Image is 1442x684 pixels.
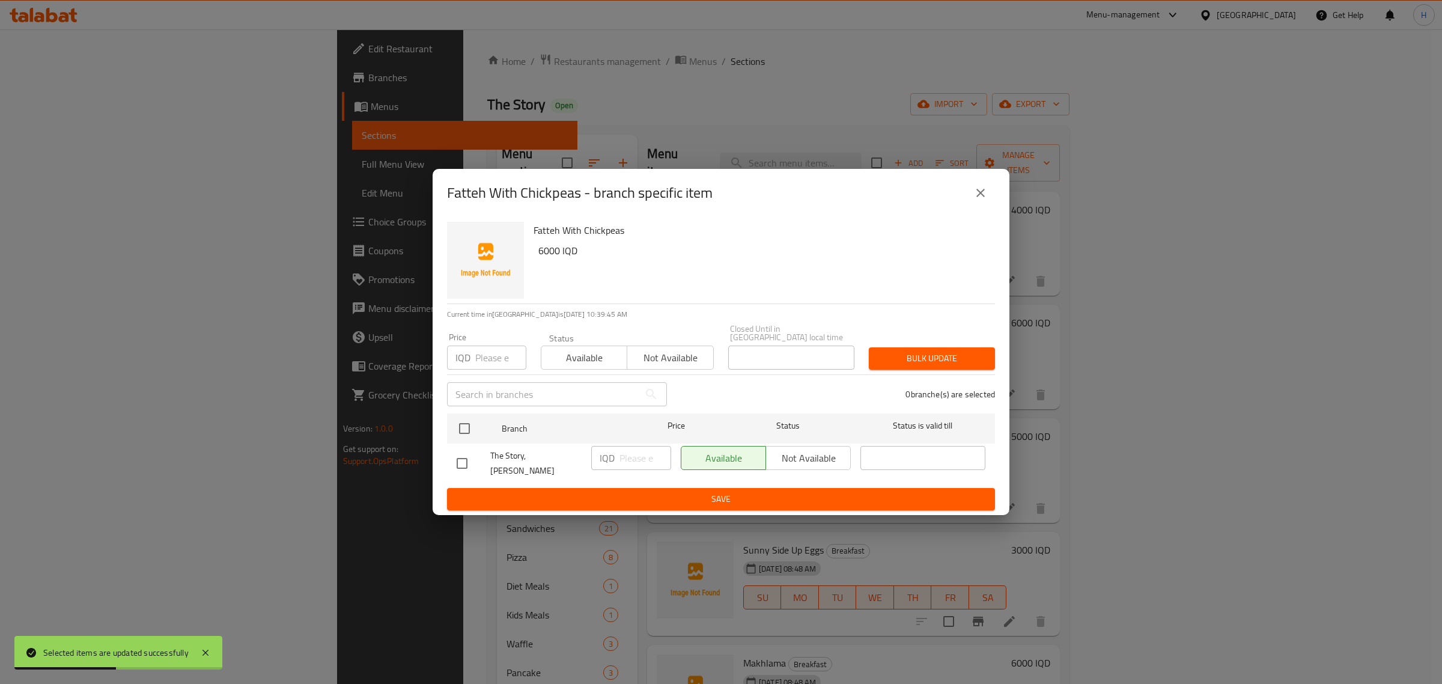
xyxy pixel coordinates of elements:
[636,418,716,433] span: Price
[455,350,470,365] p: IQD
[490,448,582,478] span: The Story, [PERSON_NAME]
[905,388,995,400] p: 0 branche(s) are selected
[447,488,995,510] button: Save
[502,421,627,436] span: Branch
[447,309,995,320] p: Current time in [GEOGRAPHIC_DATA] is [DATE] 10:39:45 AM
[447,222,524,299] img: Fatteh With Chickpeas
[869,347,995,370] button: Bulk update
[541,346,627,370] button: Available
[447,382,639,406] input: Search in branches
[966,179,995,207] button: close
[860,418,985,433] span: Status is valid till
[475,346,526,370] input: Please enter price
[726,418,851,433] span: Status
[447,183,713,203] h2: Fatteh With Chickpeas - branch specific item
[878,351,985,366] span: Bulk update
[627,346,713,370] button: Not available
[546,349,622,367] span: Available
[534,222,985,239] h6: Fatteh With Chickpeas
[600,451,615,465] p: IQD
[619,446,671,470] input: Please enter price
[538,242,985,259] h6: 6000 IQD
[632,349,708,367] span: Not available
[43,646,189,659] div: Selected items are updated successfully
[457,492,985,507] span: Save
